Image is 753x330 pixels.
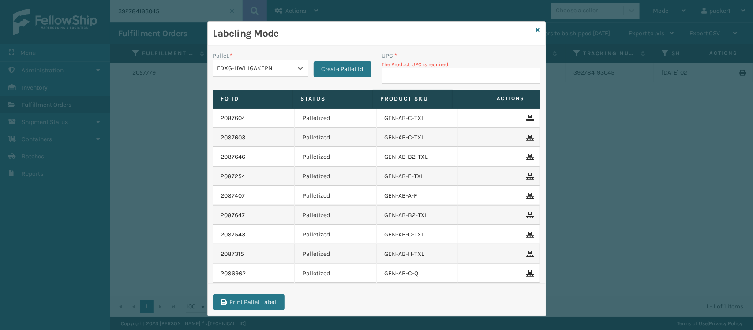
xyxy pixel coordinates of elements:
[377,147,459,167] td: GEN-AB-B2-TXL
[377,225,459,244] td: GEN-AB-C-TXL
[301,95,364,103] label: Status
[221,211,245,220] a: 2087647
[527,173,532,180] i: Remove From Pallet
[295,225,377,244] td: Palletized
[314,61,371,77] button: Create Pallet Id
[217,64,293,73] div: FDXG-HWHIGAKEPN
[527,193,532,199] i: Remove From Pallet
[221,95,285,103] label: Fo Id
[221,114,246,123] a: 2087604
[382,51,397,60] label: UPC
[221,153,246,161] a: 2087646
[527,135,532,141] i: Remove From Pallet
[377,264,459,283] td: GEN-AB-C-Q
[295,206,377,225] td: Palletized
[221,269,246,278] a: 2086962
[527,154,532,160] i: Remove From Pallet
[295,147,377,167] td: Palletized
[377,206,459,225] td: GEN-AB-B2-TXL
[295,244,377,264] td: Palletized
[221,230,246,239] a: 2087543
[377,244,459,264] td: GEN-AB-H-TXL
[295,128,377,147] td: Palletized
[527,251,532,257] i: Remove From Pallet
[527,270,532,277] i: Remove From Pallet
[295,167,377,186] td: Palletized
[295,264,377,283] td: Palletized
[221,172,246,181] a: 2087254
[527,232,532,238] i: Remove From Pallet
[377,186,459,206] td: GEN-AB-A-F
[295,186,377,206] td: Palletized
[221,133,246,142] a: 2087603
[213,51,233,60] label: Pallet
[382,60,540,68] p: The Product UPC is required.
[295,109,377,128] td: Palletized
[221,191,245,200] a: 2087407
[377,109,459,128] td: GEN-AB-C-TXL
[377,167,459,186] td: GEN-AB-E-TXL
[221,250,244,259] a: 2087315
[213,27,532,40] h3: Labeling Mode
[527,212,532,218] i: Remove From Pallet
[527,115,532,121] i: Remove From Pallet
[377,128,459,147] td: GEN-AB-C-TXL
[455,91,530,106] span: Actions
[381,95,444,103] label: Product SKU
[213,294,285,310] button: Print Pallet Label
